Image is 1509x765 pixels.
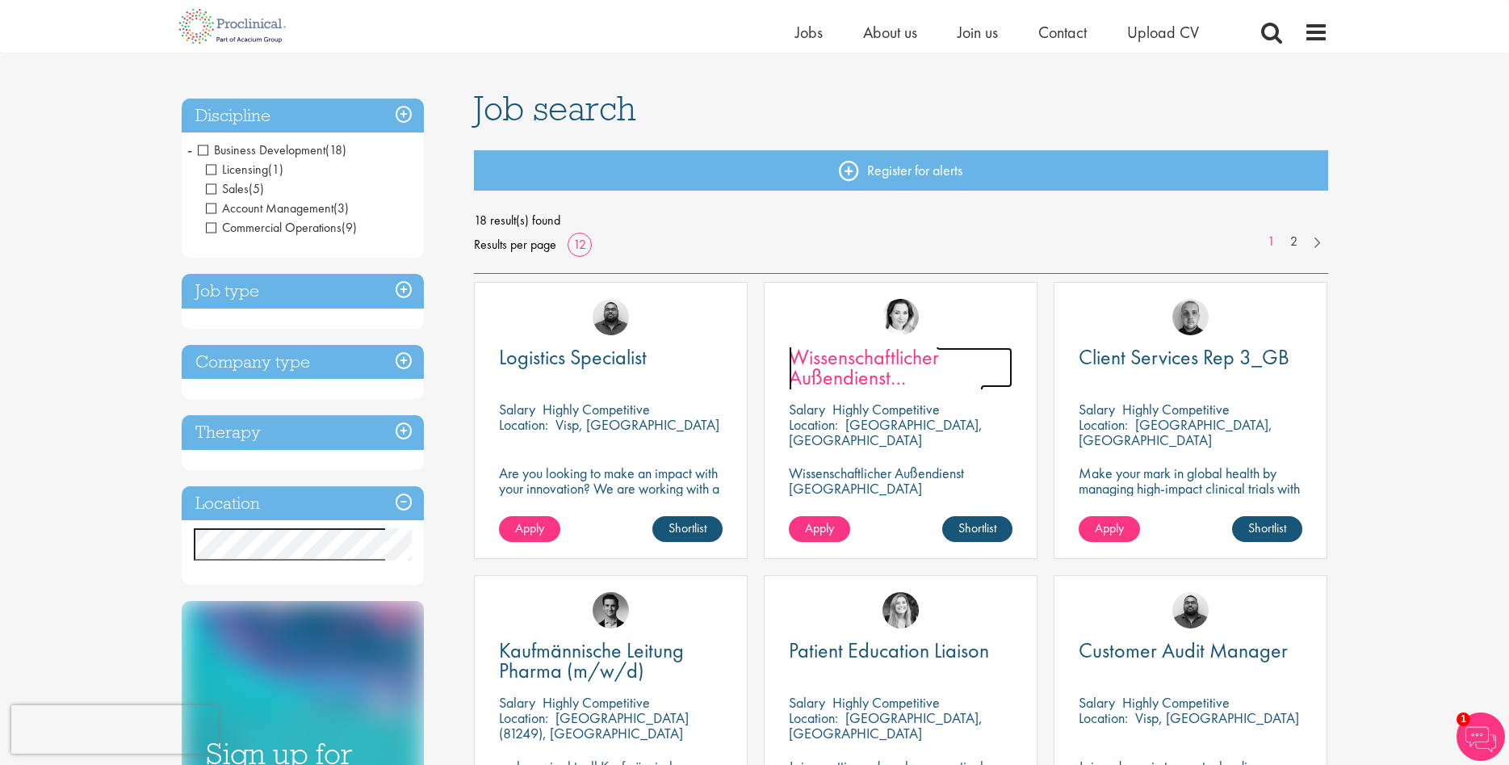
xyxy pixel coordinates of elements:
[1122,400,1230,418] p: Highly Competitive
[499,415,548,434] span: Location:
[789,465,1012,496] p: Wissenschaftlicher Außendienst [GEOGRAPHIC_DATA]
[863,22,917,43] a: About us
[1172,592,1209,628] img: Ashley Bennett
[342,219,357,236] span: (9)
[182,345,424,380] h3: Company type
[325,141,346,158] span: (18)
[789,415,838,434] span: Location:
[543,693,650,712] p: Highly Competitive
[789,400,825,418] span: Salary
[795,22,823,43] a: Jobs
[1038,22,1087,43] a: Contact
[499,637,684,684] span: Kaufmännische Leitung Pharma (m/w/d)
[1079,347,1302,368] a: Client Services Rep 3_GB
[1172,299,1209,335] a: Harry Budge
[1260,233,1283,251] a: 1
[1232,516,1302,542] a: Shortlist
[593,592,629,628] img: Max Slevogt
[1457,712,1470,726] span: 1
[568,236,592,253] a: 12
[1079,641,1302,661] a: Customer Audit Manager
[182,486,424,521] h3: Location
[206,219,357,236] span: Commercial Operations
[474,86,636,130] span: Job search
[789,347,1012,388] a: Wissenschaftlicher Außendienst [GEOGRAPHIC_DATA]
[789,708,983,742] p: [GEOGRAPHIC_DATA], [GEOGRAPHIC_DATA]
[474,150,1328,191] a: Register for alerts
[789,415,983,449] p: [GEOGRAPHIC_DATA], [GEOGRAPHIC_DATA]
[1457,712,1505,761] img: Chatbot
[882,592,919,628] img: Manon Fuller
[499,347,723,368] a: Logistics Specialist
[499,693,535,712] span: Salary
[789,516,850,542] a: Apply
[499,400,535,418] span: Salary
[499,343,647,371] span: Logistics Specialist
[206,180,264,197] span: Sales
[1079,415,1128,434] span: Location:
[1079,343,1289,371] span: Client Services Rep 3_GB
[593,299,629,335] img: Ashley Bennett
[11,705,218,754] iframe: reCAPTCHA
[1135,708,1299,727] p: Visp, [GEOGRAPHIC_DATA]
[515,519,544,536] span: Apply
[789,641,1012,661] a: Patient Education Liaison
[555,415,719,434] p: Visp, [GEOGRAPHIC_DATA]
[958,22,998,43] a: Join us
[789,693,825,712] span: Salary
[198,141,325,158] span: Business Development
[543,400,650,418] p: Highly Competitive
[206,161,283,178] span: Licensing
[198,141,346,158] span: Business Development
[206,200,333,216] span: Account Management
[652,516,723,542] a: Shortlist
[1079,708,1128,727] span: Location:
[832,693,940,712] p: Highly Competitive
[474,233,556,257] span: Results per page
[1079,400,1115,418] span: Salary
[268,161,283,178] span: (1)
[882,299,919,335] img: Greta Prestel
[499,465,723,542] p: Are you looking to make an impact with your innovation? We are working with a well-established ph...
[499,641,723,681] a: Kaufmännische Leitung Pharma (m/w/d)
[333,200,349,216] span: (3)
[499,708,548,727] span: Location:
[942,516,1012,542] a: Shortlist
[1079,465,1302,511] p: Make your mark in global health by managing high-impact clinical trials with a leading CRO.
[182,415,424,450] h3: Therapy
[474,208,1328,233] span: 18 result(s) found
[206,219,342,236] span: Commercial Operations
[206,200,349,216] span: Account Management
[1079,516,1140,542] a: Apply
[182,274,424,309] h3: Job type
[206,180,249,197] span: Sales
[1282,233,1306,251] a: 2
[249,180,264,197] span: (5)
[1079,415,1272,449] p: [GEOGRAPHIC_DATA], [GEOGRAPHIC_DATA]
[187,137,192,162] span: -
[182,99,424,133] h3: Discipline
[789,708,838,727] span: Location:
[1079,693,1115,712] span: Salary
[805,519,834,536] span: Apply
[789,637,989,664] span: Patient Education Liaison
[1095,519,1124,536] span: Apply
[206,161,268,178] span: Licensing
[1127,22,1199,43] a: Upload CV
[789,343,983,411] span: Wissenschaftlicher Außendienst [GEOGRAPHIC_DATA]
[832,400,940,418] p: Highly Competitive
[1079,637,1288,664] span: Customer Audit Manager
[499,708,689,742] p: [GEOGRAPHIC_DATA] (81249), [GEOGRAPHIC_DATA]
